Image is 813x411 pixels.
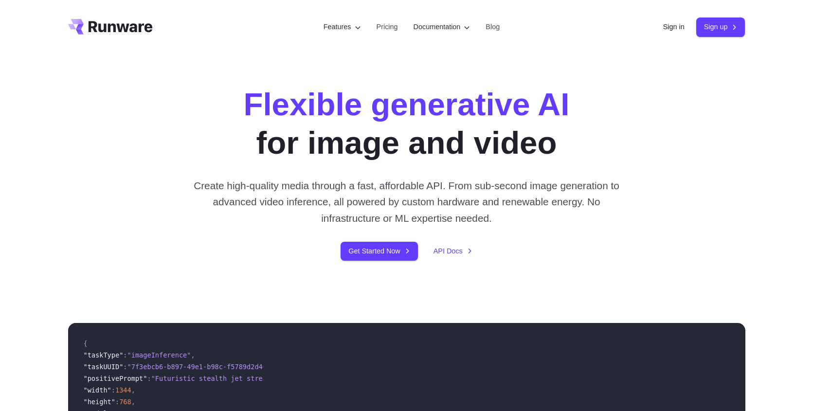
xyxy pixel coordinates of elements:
label: Features [324,21,361,33]
span: : [123,351,127,359]
a: Blog [486,21,500,33]
span: "7f3ebcb6-b897-49e1-b98c-f5789d2d40d7" [127,363,279,371]
p: Create high-quality media through a fast, affordable API. From sub-second image generation to adv... [190,178,623,226]
label: Documentation [414,21,470,33]
span: "Futuristic stealth jet streaking through a neon-lit cityscape with glowing purple exhaust" [151,375,514,382]
span: : [123,363,127,371]
span: , [131,386,135,394]
span: "width" [84,386,111,394]
span: : [147,375,151,382]
span: "height" [84,398,115,406]
a: Go to / [68,19,153,35]
a: Sign up [696,18,745,36]
span: "positivePrompt" [84,375,147,382]
span: "taskType" [84,351,124,359]
h1: for image and video [243,86,569,162]
a: Get Started Now [341,242,417,261]
span: { [84,340,88,347]
a: Sign in [663,21,685,33]
strong: Flexible generative AI [243,87,569,122]
span: "imageInference" [127,351,191,359]
span: , [191,351,195,359]
span: "taskUUID" [84,363,124,371]
a: API Docs [434,246,472,257]
span: 1344 [115,386,131,394]
span: : [111,386,115,394]
a: Pricing [377,21,398,33]
span: , [131,398,135,406]
span: 768 [119,398,131,406]
span: : [115,398,119,406]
